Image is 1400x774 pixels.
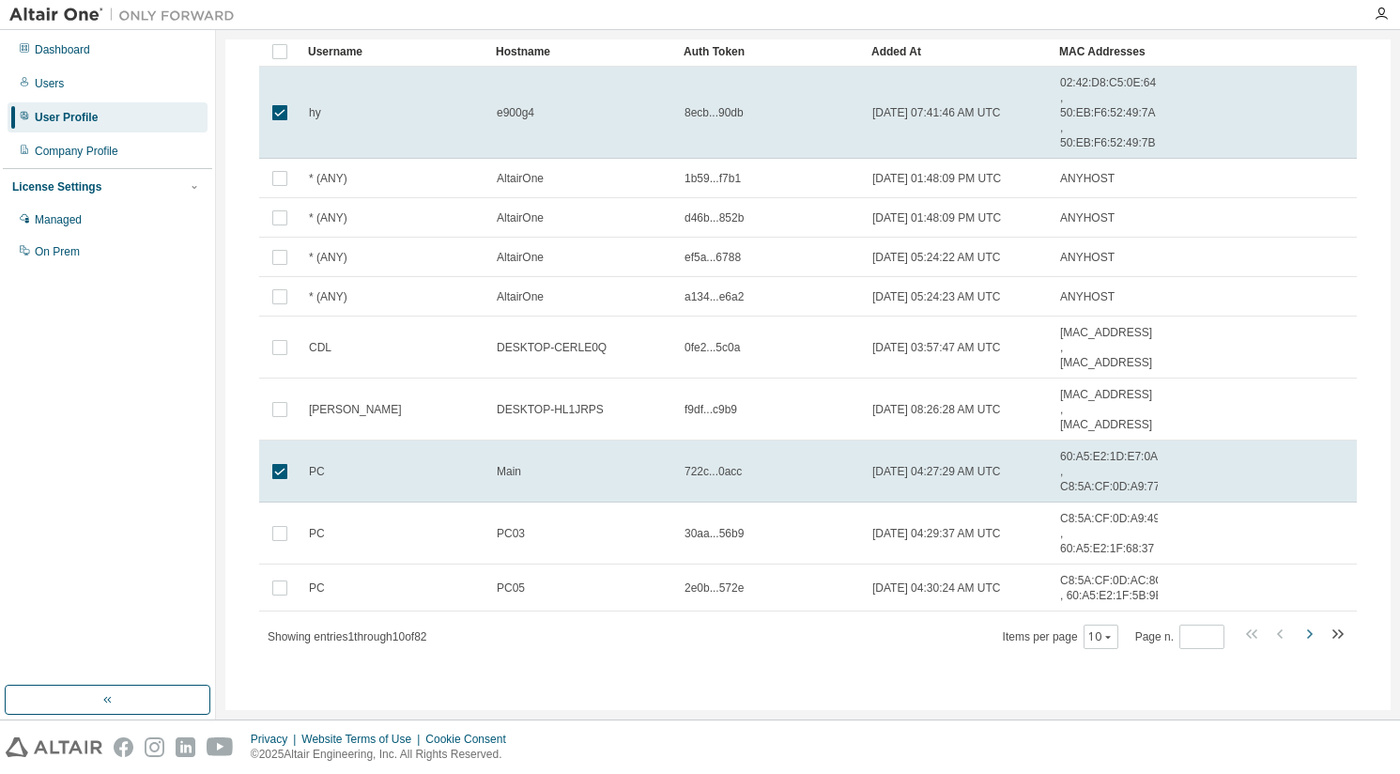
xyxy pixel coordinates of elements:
span: PC [309,464,325,479]
span: ANYHOST [1060,210,1115,225]
span: * (ANY) [309,289,347,304]
span: AltairOne [497,210,544,225]
span: [DATE] 08:26:28 AM UTC [872,402,1001,417]
span: 30aa...56b9 [685,526,744,541]
span: d46b...852b [685,210,744,225]
span: [DATE] 03:57:47 AM UTC [872,340,1001,355]
span: 722c...0acc [685,464,742,479]
span: [DATE] 04:29:37 AM UTC [872,526,1001,541]
div: Added At [871,37,1044,67]
span: C8:5A:CF:0D:A9:49 , 60:A5:E2:1F:68:37 [1060,511,1160,556]
span: DESKTOP-HL1JRPS [497,402,604,417]
span: hy [309,105,321,120]
span: DESKTOP-CERLE0Q [497,340,607,355]
span: CDL [309,340,331,355]
span: [DATE] 05:24:22 AM UTC [872,250,1001,265]
p: © 2025 Altair Engineering, Inc. All Rights Reserved. [251,747,517,763]
span: [DATE] 01:48:09 PM UTC [872,171,1001,186]
span: [PERSON_NAME] [309,402,402,417]
span: 02:42:D8:C5:0E:64 , 50:EB:F6:52:49:7A , 50:EB:F6:52:49:7B [1060,75,1156,150]
span: a134...e6a2 [685,289,744,304]
span: [DATE] 07:41:46 AM UTC [872,105,1001,120]
img: facebook.svg [114,737,133,757]
span: 8ecb...90db [685,105,744,120]
img: instagram.svg [145,737,164,757]
span: PC [309,580,325,596]
img: Altair One [9,6,244,24]
div: User Profile [35,110,98,125]
img: youtube.svg [207,737,234,757]
span: Page n. [1135,625,1224,649]
span: [DATE] 05:24:23 AM UTC [872,289,1001,304]
span: e900g4 [497,105,534,120]
span: C8:5A:CF:0D:AC:8C , 60:A5:E2:1F:5B:9E [1060,573,1163,603]
div: On Prem [35,244,80,259]
div: Dashboard [35,42,90,57]
span: Main [497,464,521,479]
span: [DATE] 04:30:24 AM UTC [872,580,1001,596]
span: [DATE] 04:27:29 AM UTC [872,464,1001,479]
span: 1b59...f7b1 [685,171,741,186]
span: [MAC_ADDRESS] , [MAC_ADDRESS] [1060,387,1152,432]
div: Hostname [496,37,669,67]
span: Showing entries 1 through 10 of 82 [268,630,427,643]
span: AltairOne [497,250,544,265]
div: MAC Addresses [1059,37,1150,67]
span: [DATE] 01:48:09 PM UTC [872,210,1001,225]
img: linkedin.svg [176,737,195,757]
span: 2e0b...572e [685,580,744,596]
div: Cookie Consent [425,732,516,747]
span: * (ANY) [309,171,347,186]
span: AltairOne [497,171,544,186]
div: Auth Token [684,37,856,67]
span: ANYHOST [1060,171,1115,186]
div: Username [308,37,481,67]
span: AltairOne [497,289,544,304]
span: PC05 [497,580,525,596]
span: 60:A5:E2:1D:E7:0A , C8:5A:CF:0D:A9:77 [1060,449,1160,494]
span: * (ANY) [309,250,347,265]
img: altair_logo.svg [6,737,102,757]
div: Managed [35,212,82,227]
span: [MAC_ADDRESS] , [MAC_ADDRESS] [1060,325,1152,370]
span: * (ANY) [309,210,347,225]
div: License Settings [12,179,101,194]
span: 0fe2...5c0a [685,340,740,355]
span: PC [309,526,325,541]
span: ANYHOST [1060,250,1115,265]
span: PC03 [497,526,525,541]
div: Users [35,76,64,91]
span: ef5a...6788 [685,250,741,265]
button: 10 [1088,629,1114,644]
span: Items per page [1003,625,1118,649]
div: Privacy [251,732,301,747]
span: f9df...c9b9 [685,402,737,417]
div: Website Terms of Use [301,732,425,747]
div: Company Profile [35,144,118,159]
span: ANYHOST [1060,289,1115,304]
